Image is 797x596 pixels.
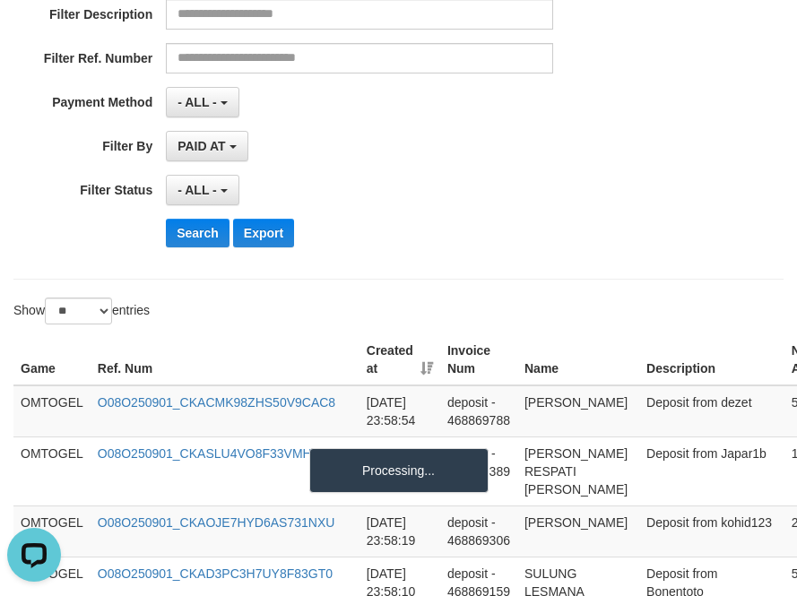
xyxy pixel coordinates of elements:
[360,505,440,557] td: [DATE] 23:58:19
[13,505,91,557] td: OMTOGEL
[98,395,335,410] a: O08O250901_CKACMK98ZHS50V9CAC8
[440,436,517,505] td: deposit - 468869389
[13,385,91,437] td: OMTOGEL
[13,436,91,505] td: OMTOGEL
[309,448,489,493] div: Processing...
[98,515,335,530] a: O08O250901_CKAOJE7HYD6AS731NXU
[440,505,517,557] td: deposit - 468869306
[639,436,784,505] td: Deposit from Japar1b
[98,566,333,581] a: O08O250901_CKAD3PC3H7UY8F83GT0
[7,7,61,61] button: Open LiveChat chat widget
[166,131,247,161] button: PAID AT
[440,334,517,385] th: Invoice Num
[166,87,238,117] button: - ALL -
[440,385,517,437] td: deposit - 468869788
[166,175,238,205] button: - ALL -
[517,436,639,505] td: [PERSON_NAME] RESPATI [PERSON_NAME]
[178,139,225,153] span: PAID AT
[360,385,440,437] td: [DATE] 23:58:54
[98,446,338,461] a: O08O250901_CKASLU4VO8F33VMH4FW
[639,505,784,557] td: Deposit from kohid123
[360,334,440,385] th: Created at: activate to sort column ascending
[166,219,230,247] button: Search
[517,385,639,437] td: [PERSON_NAME]
[639,385,784,437] td: Deposit from dezet
[517,505,639,557] td: [PERSON_NAME]
[178,183,217,197] span: - ALL -
[91,334,360,385] th: Ref. Num
[517,334,639,385] th: Name
[45,298,112,324] select: Showentries
[178,95,217,109] span: - ALL -
[360,436,440,505] td: [DATE] 23:58:26
[13,334,91,385] th: Game
[233,219,294,247] button: Export
[13,298,150,324] label: Show entries
[639,334,784,385] th: Description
